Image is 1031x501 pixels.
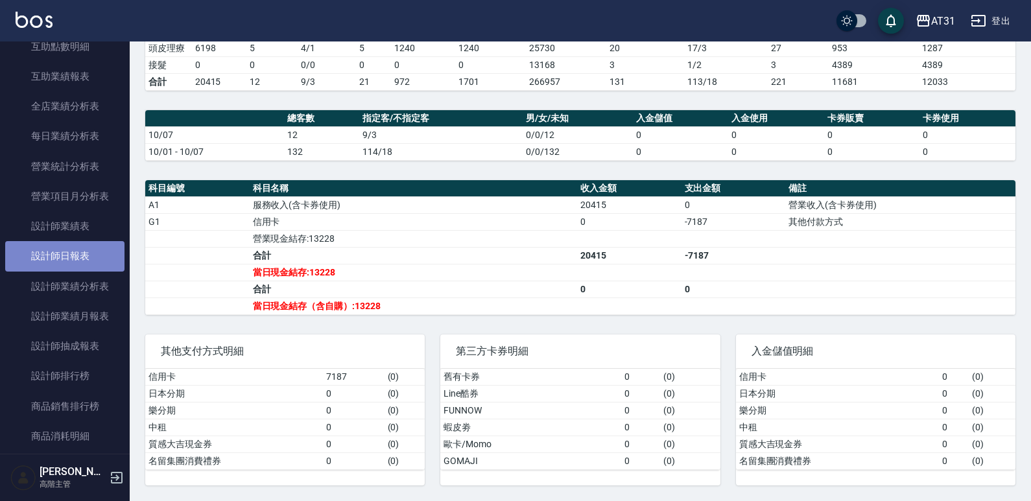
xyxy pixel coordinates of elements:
[969,419,1015,436] td: ( 0 )
[728,110,824,127] th: 入金使用
[323,402,384,419] td: 0
[829,40,919,56] td: 953
[736,402,939,419] td: 樂分期
[768,73,829,90] td: 221
[919,73,1015,90] td: 12033
[526,40,606,56] td: 25730
[5,391,124,421] a: 商品銷售排行榜
[10,465,36,491] img: Person
[40,465,106,478] h5: [PERSON_NAME]
[145,369,425,470] table: a dense table
[250,230,577,247] td: 營業現金結存:13228
[660,436,720,452] td: ( 0 )
[969,452,1015,469] td: ( 0 )
[752,345,1000,358] span: 入金儲值明細
[145,56,192,73] td: 接髮
[785,180,1015,197] th: 備註
[440,369,621,386] td: 舊有卡券
[145,143,284,160] td: 10/01 - 10/07
[5,421,124,451] a: 商品消耗明細
[523,110,633,127] th: 男/女/未知
[5,301,124,331] a: 設計師業績月報表
[284,143,359,160] td: 132
[284,126,359,143] td: 12
[681,281,786,297] td: 0
[660,419,720,436] td: ( 0 )
[356,56,392,73] td: 0
[785,196,1015,213] td: 營業收入(含卡券使用)
[736,436,939,452] td: 質感大吉現金券
[768,40,829,56] td: 27
[824,143,920,160] td: 0
[145,369,323,386] td: 信用卡
[145,180,250,197] th: 科目編號
[633,126,729,143] td: 0
[829,73,919,90] td: 11681
[145,402,323,419] td: 樂分期
[939,385,969,402] td: 0
[385,369,425,386] td: ( 0 )
[5,211,124,241] a: 設計師業績表
[145,73,192,90] td: 合計
[5,181,124,211] a: 營業項目月分析表
[145,419,323,436] td: 中租
[621,402,660,419] td: 0
[455,40,526,56] td: 1240
[660,402,720,419] td: ( 0 )
[456,345,704,358] span: 第三方卡券明細
[359,143,523,160] td: 114/18
[250,196,577,213] td: 服務收入(含卡券使用)
[633,143,729,160] td: 0
[684,40,768,56] td: 17 / 3
[5,152,124,181] a: 營業統計分析表
[385,452,425,469] td: ( 0 )
[359,110,523,127] th: 指定客/不指定客
[969,436,1015,452] td: ( 0 )
[606,40,684,56] td: 20
[736,369,939,386] td: 信用卡
[878,8,904,34] button: save
[145,213,250,230] td: G1
[577,247,681,264] td: 20415
[633,110,729,127] th: 入金儲值
[455,73,526,90] td: 1701
[939,452,969,469] td: 0
[284,110,359,127] th: 總客數
[660,452,720,469] td: ( 0 )
[250,281,577,297] td: 合計
[323,369,384,386] td: 7187
[5,91,124,121] a: 全店業績分析表
[5,451,124,481] a: 商品進銷貨報表
[298,56,355,73] td: 0 / 0
[440,402,621,419] td: FUNNOW
[684,73,768,90] td: 113/18
[919,56,1015,73] td: 4389
[145,385,323,402] td: 日本分期
[931,13,955,29] div: AT31
[145,196,250,213] td: A1
[356,73,392,90] td: 21
[829,56,919,73] td: 4389
[919,126,1015,143] td: 0
[824,110,920,127] th: 卡券販賣
[577,213,681,230] td: 0
[969,402,1015,419] td: ( 0 )
[684,56,768,73] td: 1 / 2
[606,73,684,90] td: 131
[385,436,425,452] td: ( 0 )
[919,110,1015,127] th: 卡券使用
[323,419,384,436] td: 0
[385,419,425,436] td: ( 0 )
[919,40,1015,56] td: 1287
[391,73,455,90] td: 972
[577,196,681,213] td: 20415
[250,247,577,264] td: 合計
[250,297,577,314] td: 當日現金結存（含自購）:13228
[621,436,660,452] td: 0
[939,436,969,452] td: 0
[192,40,246,56] td: 6198
[16,12,53,28] img: Logo
[145,110,1015,161] table: a dense table
[919,143,1015,160] td: 0
[5,331,124,361] a: 設計師抽成報表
